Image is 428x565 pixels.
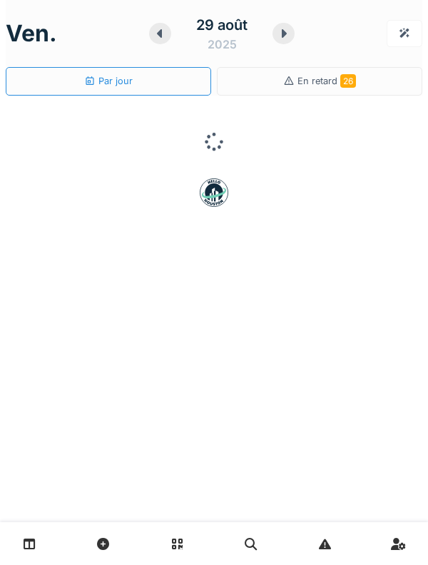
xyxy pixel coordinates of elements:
[340,74,356,88] span: 26
[6,20,57,47] h1: ven.
[297,76,356,86] span: En retard
[196,14,248,36] div: 29 août
[84,74,133,88] div: Par jour
[208,36,237,53] div: 2025
[200,178,228,207] img: badge-BVDL4wpA.svg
